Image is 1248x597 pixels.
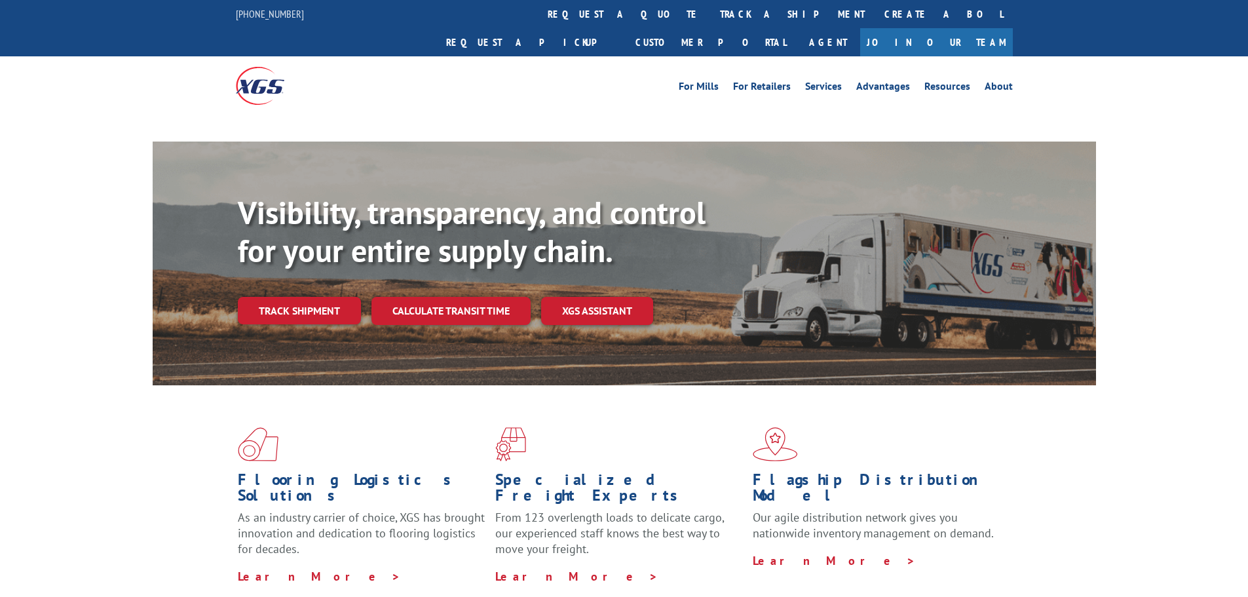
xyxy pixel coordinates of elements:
[753,472,1000,510] h1: Flagship Distribution Model
[495,510,743,568] p: From 123 overlength loads to delicate cargo, our experienced staff knows the best way to move you...
[238,569,401,584] a: Learn More >
[236,7,304,20] a: [PHONE_NUMBER]
[495,427,526,461] img: xgs-icon-focused-on-flooring-red
[753,553,916,568] a: Learn More >
[924,81,970,96] a: Resources
[238,472,485,510] h1: Flooring Logistics Solutions
[733,81,791,96] a: For Retailers
[238,510,485,556] span: As an industry carrier of choice, XGS has brought innovation and dedication to flooring logistics...
[436,28,626,56] a: Request a pickup
[238,192,706,271] b: Visibility, transparency, and control for your entire supply chain.
[805,81,842,96] a: Services
[495,472,743,510] h1: Specialized Freight Experts
[238,297,361,324] a: Track shipment
[541,297,653,325] a: XGS ASSISTANT
[495,569,658,584] a: Learn More >
[796,28,860,56] a: Agent
[626,28,796,56] a: Customer Portal
[985,81,1013,96] a: About
[679,81,719,96] a: For Mills
[856,81,910,96] a: Advantages
[753,427,798,461] img: xgs-icon-flagship-distribution-model-red
[238,427,278,461] img: xgs-icon-total-supply-chain-intelligence-red
[753,510,994,541] span: Our agile distribution network gives you nationwide inventory management on demand.
[860,28,1013,56] a: Join Our Team
[371,297,531,325] a: Calculate transit time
